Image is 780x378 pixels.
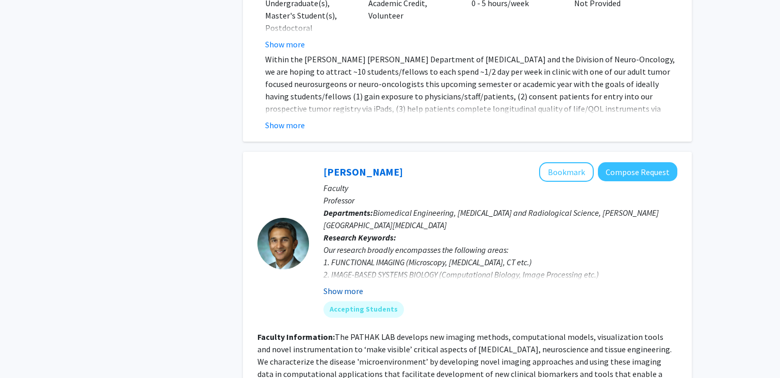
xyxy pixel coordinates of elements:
button: Show more [265,38,305,50]
b: Faculty Information: [257,332,335,342]
p: Faculty [323,182,677,194]
button: Compose Request to Arvind Pathak [598,162,677,181]
button: Show more [323,285,363,297]
button: Add Arvind Pathak to Bookmarks [539,162,594,182]
mat-chip: Accepting Students [323,301,404,318]
p: Professor [323,194,677,207]
iframe: Chat [8,332,44,370]
b: Departments: [323,208,373,218]
span: Biomedical Engineering, [MEDICAL_DATA] and Radiological Science, [PERSON_NAME][GEOGRAPHIC_DATA][M... [323,208,659,230]
a: [PERSON_NAME] [323,165,403,178]
p: Within the [PERSON_NAME] [PERSON_NAME] Department of [MEDICAL_DATA] and the Division of Neuro-Onc... [265,53,677,140]
div: Our research broadly encompasses the following areas: 1. FUNCTIONAL IMAGING (Microscopy, [MEDICAL... [323,244,677,305]
b: Research Keywords: [323,232,396,243]
button: Show more [265,119,305,131]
